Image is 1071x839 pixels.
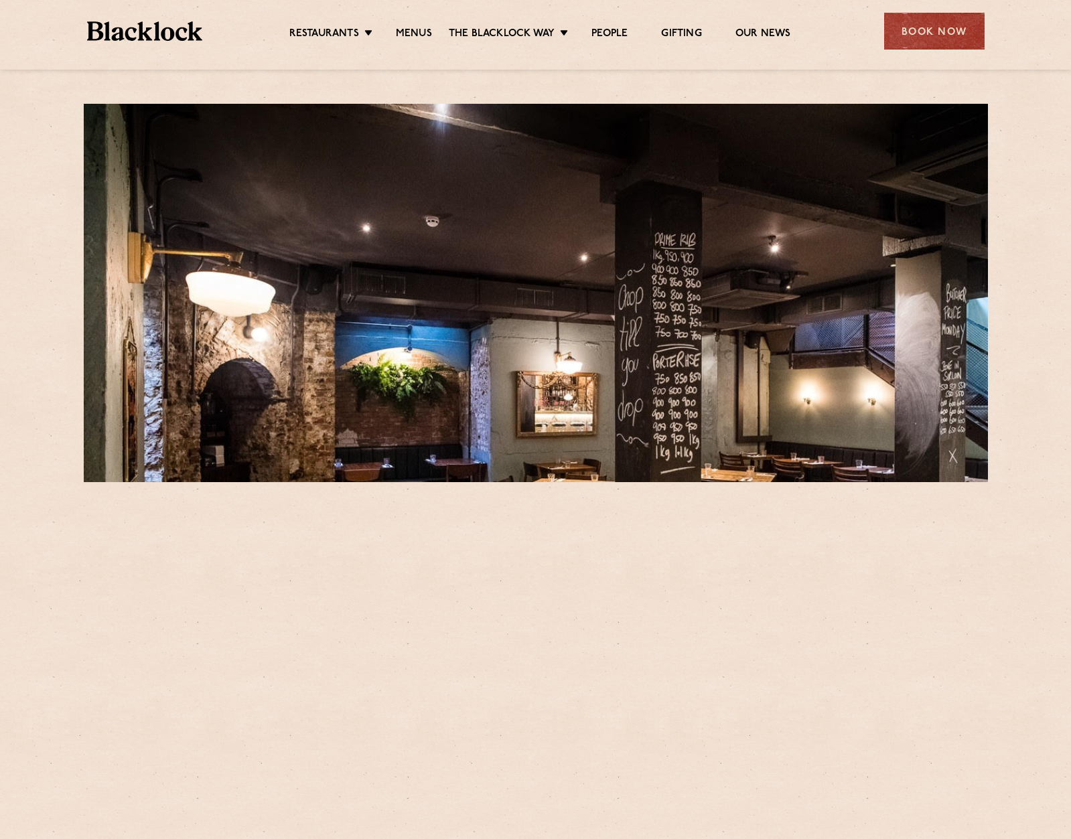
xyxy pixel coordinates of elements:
[735,27,791,42] a: Our News
[396,27,432,42] a: Menus
[591,27,628,42] a: People
[884,13,985,50] div: Book Now
[87,21,203,41] img: BL_Textured_Logo-footer-cropped.svg
[289,27,359,42] a: Restaurants
[449,27,555,42] a: The Blacklock Way
[661,27,701,42] a: Gifting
